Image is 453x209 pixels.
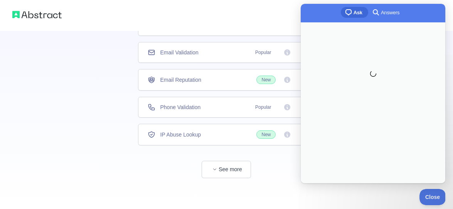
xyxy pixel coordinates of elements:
[202,161,251,178] button: See more
[160,49,198,56] span: Email Validation
[251,49,276,56] span: Popular
[12,9,62,20] img: Abstract logo
[251,103,276,111] span: Popular
[256,130,276,139] span: New
[301,4,445,183] iframe: Help Scout Beacon - Live Chat, Contact Form, and Knowledge Base
[419,189,445,205] iframe: Help Scout Beacon - Close
[160,131,201,138] span: IP Abuse Lookup
[256,76,276,84] span: New
[160,76,201,84] span: Email Reputation
[160,103,200,111] span: Phone Validation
